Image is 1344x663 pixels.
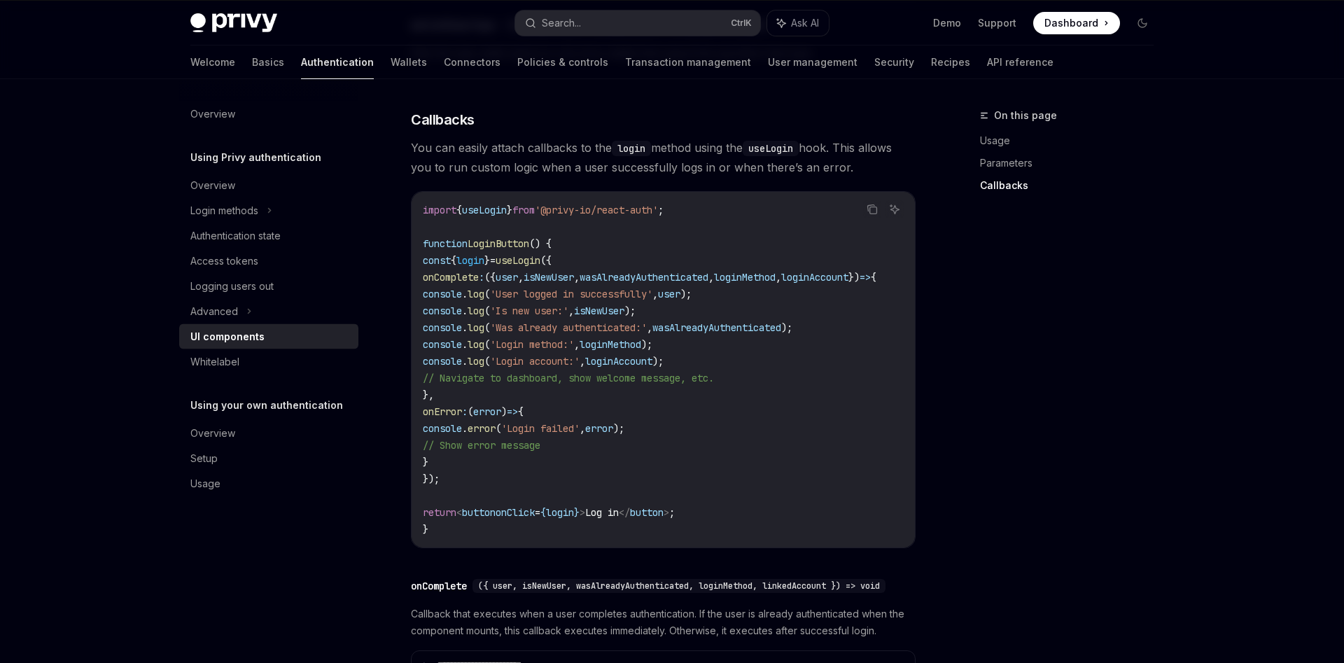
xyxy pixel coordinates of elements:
[768,45,857,78] a: User management
[391,45,427,78] a: Wallets
[652,355,664,368] span: );
[190,148,321,165] h5: Using Privy authentication
[647,321,652,334] span: ,
[767,10,829,35] button: Ask AI
[462,204,507,216] span: useLogin
[190,353,239,370] div: Whitelabel
[423,288,462,300] span: console
[714,271,776,284] span: loginMethod
[423,237,468,250] span: function
[190,396,343,413] h5: Using your own authentication
[860,271,871,284] span: =>
[574,305,624,317] span: isNewUser
[568,305,574,317] span: ,
[980,174,1165,196] a: Callbacks
[190,227,281,244] div: Authentication state
[190,252,258,269] div: Access tokens
[743,141,799,156] code: useLogin
[179,349,358,374] a: Whitelabel
[664,506,669,519] span: >
[874,45,914,78] a: Security
[580,338,641,351] span: loginMethod
[580,355,585,368] span: ,
[484,338,490,351] span: (
[652,321,781,334] span: wasAlreadyAuthenticated
[411,110,475,130] span: Callbacks
[978,15,1016,29] a: Support
[781,271,848,284] span: loginAccount
[496,422,501,435] span: (
[535,506,540,519] span: =
[423,271,479,284] span: onComplete
[423,506,456,519] span: return
[468,422,496,435] span: error
[680,288,692,300] span: );
[490,338,574,351] span: 'Login method:'
[411,138,916,177] span: You can easily attach callbacks to the method using the hook. This allows you to run custom logic...
[574,338,580,351] span: ,
[517,45,608,78] a: Policies & controls
[423,422,462,435] span: console
[658,288,680,300] span: user
[613,422,624,435] span: );
[524,271,574,284] span: isNewUser
[933,15,961,29] a: Demo
[423,305,462,317] span: console
[462,338,468,351] span: .
[574,271,580,284] span: ,
[190,13,277,32] img: dark logo
[731,17,752,28] span: Ctrl K
[791,15,819,29] span: Ask AI
[585,422,613,435] span: error
[848,271,860,284] span: })
[885,200,904,218] button: Ask AI
[512,204,535,216] span: from
[190,302,238,319] div: Advanced
[501,405,507,418] span: )
[179,273,358,298] a: Logging users out
[496,271,518,284] span: user
[994,106,1057,123] span: On this page
[179,172,358,197] a: Overview
[462,305,468,317] span: .
[484,288,490,300] span: (
[669,506,675,519] span: ;
[179,445,358,470] a: Setup
[585,355,652,368] span: loginAccount
[515,10,760,35] button: Search...CtrlK
[490,305,568,317] span: 'Is new user:'
[190,202,258,218] div: Login methods
[863,200,881,218] button: Copy the contents from the code block
[658,204,664,216] span: ;
[625,45,751,78] a: Transaction management
[574,506,580,519] span: }
[540,506,546,519] span: {
[484,321,490,334] span: (
[496,506,535,519] span: onClick
[490,321,647,334] span: 'Was already authenticated:'
[535,204,658,216] span: '@privy-io/react-auth'
[462,506,496,519] span: button
[423,355,462,368] span: console
[411,579,467,593] div: onComplete
[456,506,462,519] span: <
[987,45,1053,78] a: API reference
[423,473,440,485] span: });
[1033,11,1120,34] a: Dashboard
[468,237,529,250] span: LoginButton
[619,506,630,519] span: </
[518,405,524,418] span: {
[479,271,484,284] span: :
[490,288,652,300] span: 'User logged in successfully'
[462,422,468,435] span: .
[641,338,652,351] span: );
[190,449,218,466] div: Setup
[179,223,358,248] a: Authentication state
[776,271,781,284] span: ,
[190,105,235,122] div: Overview
[468,338,484,351] span: log
[423,204,456,216] span: import
[585,506,619,519] span: Log in
[468,321,484,334] span: log
[462,288,468,300] span: .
